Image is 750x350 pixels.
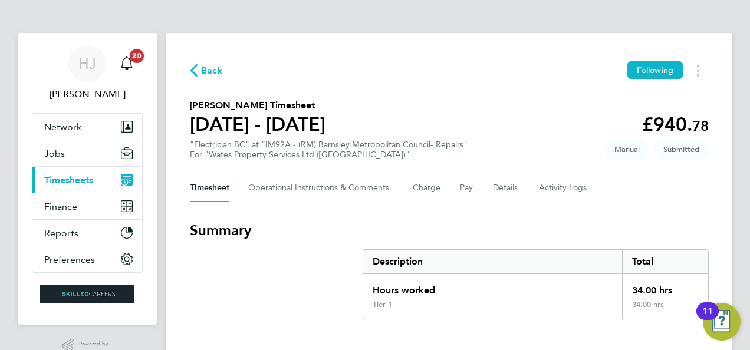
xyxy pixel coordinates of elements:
[32,167,142,193] button: Timesheets
[32,220,142,246] button: Reports
[32,45,143,101] a: HJ[PERSON_NAME]
[622,250,708,273] div: Total
[703,303,741,341] button: Open Resource Center, 11 new notifications
[627,61,683,79] button: Following
[493,174,520,202] button: Details
[190,174,229,202] button: Timesheet
[79,339,112,349] span: Powered by
[32,87,143,101] span: Holly Jones
[692,117,709,134] span: 78
[363,249,709,319] div: Summary
[44,254,95,265] span: Preferences
[40,285,134,303] img: skilledcareers-logo-retina.png
[32,246,142,272] button: Preferences
[248,174,394,202] button: Operational Instructions & Comments
[605,140,649,159] span: This timesheet was manually created.
[44,227,78,239] span: Reports
[687,61,709,80] button: Timesheets Menu
[44,121,81,133] span: Network
[642,113,709,136] app-decimal: £940.
[78,56,96,71] span: HJ
[190,140,468,160] div: "Electrician BC" at "IM92A - (RM) Barnsley Metropolitan Council- Repairs"
[702,311,713,326] div: 11
[32,285,143,303] a: Go to home page
[130,49,144,63] span: 20
[44,201,77,212] span: Finance
[44,148,65,159] span: Jobs
[363,250,622,273] div: Description
[190,98,325,113] h2: [PERSON_NAME] Timesheet
[190,221,709,240] h3: Summary
[654,140,709,159] span: This timesheet is Submitted.
[190,63,223,78] button: Back
[539,174,588,202] button: Activity Logs
[32,114,142,140] button: Network
[413,174,441,202] button: Charge
[32,140,142,166] button: Jobs
[460,174,474,202] button: Pay
[363,274,622,300] div: Hours worked
[190,150,468,160] div: For "Wates Property Services Ltd ([GEOGRAPHIC_DATA])"
[44,174,93,186] span: Timesheets
[190,113,325,136] h1: [DATE] - [DATE]
[637,65,673,75] span: Following
[18,33,157,325] nav: Main navigation
[622,274,708,300] div: 34.00 hrs
[201,64,223,78] span: Back
[622,300,708,319] div: 34.00 hrs
[32,193,142,219] button: Finance
[373,300,392,309] div: Tier 1
[115,45,139,82] a: 20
